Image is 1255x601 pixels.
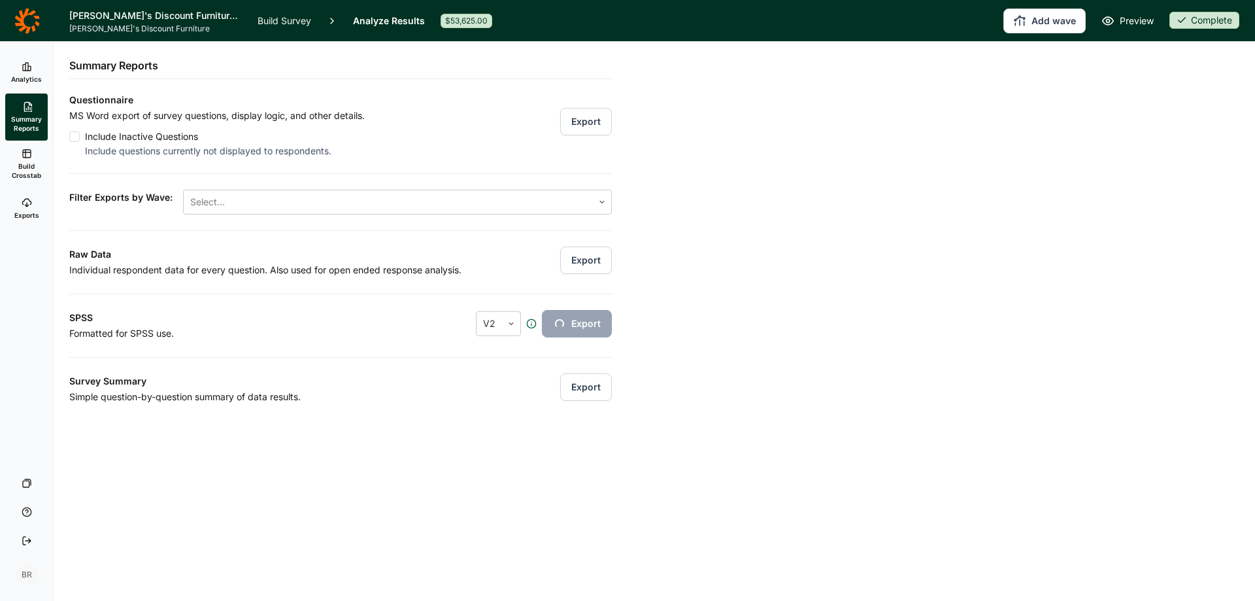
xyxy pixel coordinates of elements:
span: Preview [1120,13,1154,29]
a: Exports [5,188,48,230]
h3: Survey Summary [69,373,531,389]
div: Include questions currently not displayed to respondents. [85,145,365,158]
div: BR [16,564,37,585]
span: Filter Exports by Wave: [69,190,173,215]
button: Export [542,310,612,337]
div: $53,625.00 [441,14,492,28]
p: Individual respondent data for every question. Also used for open ended response analysis. [69,262,515,278]
h3: Questionnaire [69,92,612,108]
h3: SPSS [69,310,426,326]
button: Export [560,373,612,401]
a: Build Crosstab [5,141,48,188]
button: Export [560,247,612,274]
button: Add wave [1003,9,1086,33]
span: [PERSON_NAME]'s Discount Furniture [69,24,242,34]
button: Export [560,108,612,135]
a: Summary Reports [5,94,48,141]
a: Analytics [5,52,48,94]
span: Build Crosstab [10,162,42,180]
p: Simple question-by-question summary of data results. [69,389,531,405]
p: MS Word export of survey questions, display logic, and other details. [69,108,365,124]
span: Summary Reports [10,114,42,133]
button: Complete [1169,12,1239,30]
a: Preview [1101,13,1154,29]
div: Include Inactive Questions [85,129,365,145]
h2: Summary Reports [69,58,158,73]
span: Exports [14,211,39,220]
p: Formatted for SPSS use. [69,326,426,341]
h3: Raw Data [69,247,515,262]
span: Analytics [11,75,42,84]
div: Complete [1169,12,1239,29]
h1: [PERSON_NAME]'s Discount Furniture Ad & Brand Tracking [69,8,242,24]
